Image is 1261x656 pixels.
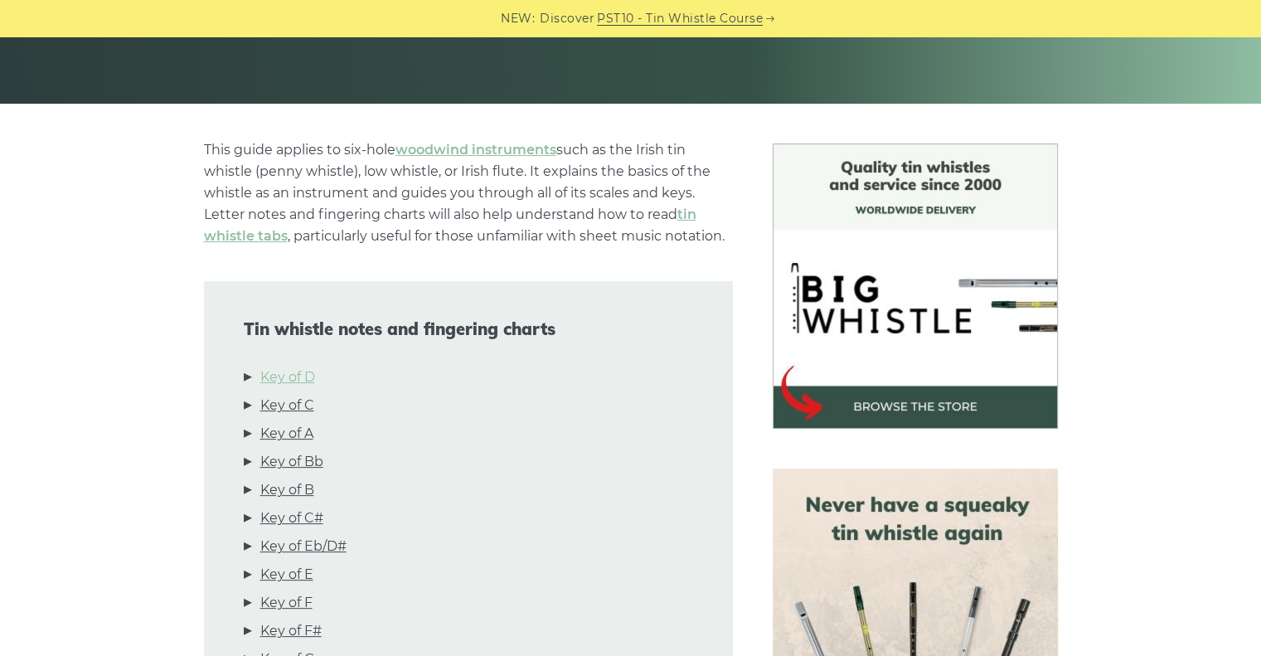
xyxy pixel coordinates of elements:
a: Key of B [260,479,314,501]
span: NEW: [501,9,535,28]
a: woodwind instruments [395,142,556,158]
span: Discover [540,9,594,28]
a: Key of A [260,423,313,445]
a: Key of F# [260,620,322,642]
a: Key of E [260,564,313,586]
a: Key of F [260,592,313,614]
a: PST10 - Tin Whistle Course [597,9,763,28]
a: Key of C [260,395,314,416]
a: Key of Bb [260,451,323,473]
a: Key of Eb/D# [260,536,347,557]
img: BigWhistle Tin Whistle Store [773,143,1058,429]
a: Key of C# [260,508,323,529]
a: Key of D [260,367,315,388]
span: Tin whistle notes and fingering charts [244,319,693,339]
p: This guide applies to six-hole such as the Irish tin whistle (penny whistle), low whistle, or Iri... [204,139,733,247]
